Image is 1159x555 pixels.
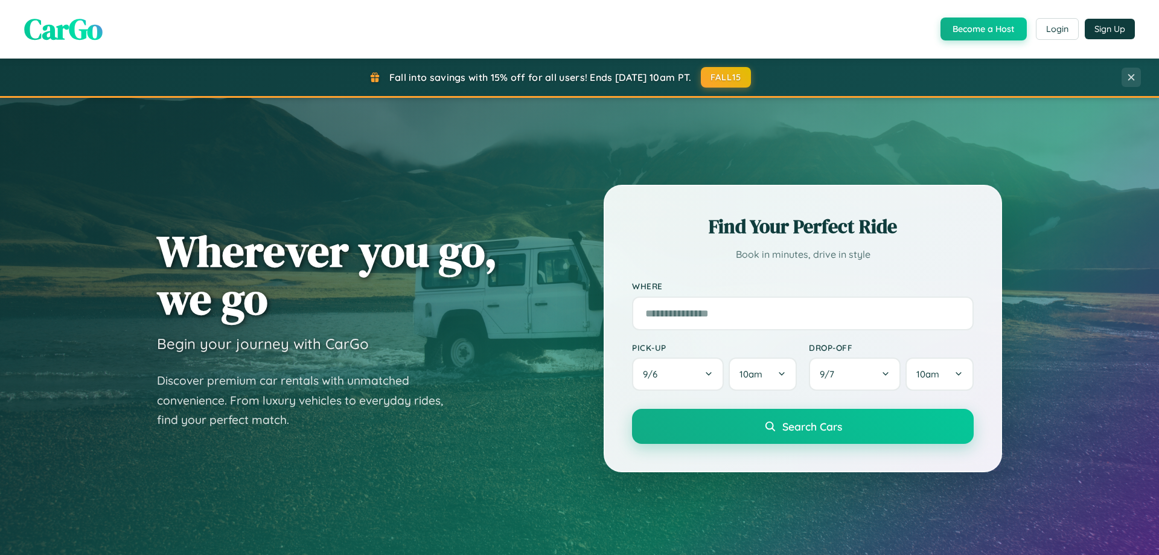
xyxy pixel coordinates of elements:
[157,371,459,430] p: Discover premium car rentals with unmatched convenience. From luxury vehicles to everyday rides, ...
[820,368,840,380] span: 9 / 7
[905,358,974,391] button: 10am
[782,420,842,433] span: Search Cars
[643,368,663,380] span: 9 / 6
[1085,19,1135,39] button: Sign Up
[157,227,497,322] h1: Wherever you go, we go
[632,342,797,353] label: Pick-up
[389,71,692,83] span: Fall into savings with 15% off for all users! Ends [DATE] 10am PT.
[24,9,103,49] span: CarGo
[739,368,762,380] span: 10am
[632,246,974,263] p: Book in minutes, drive in style
[809,358,901,391] button: 9/7
[809,342,974,353] label: Drop-off
[916,368,939,380] span: 10am
[729,358,797,391] button: 10am
[157,335,369,353] h3: Begin your journey with CarGo
[1036,18,1079,40] button: Login
[632,409,974,444] button: Search Cars
[940,18,1027,40] button: Become a Host
[632,213,974,240] h2: Find Your Perfect Ride
[701,67,752,88] button: FALL15
[632,281,974,292] label: Where
[632,358,724,391] button: 9/6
